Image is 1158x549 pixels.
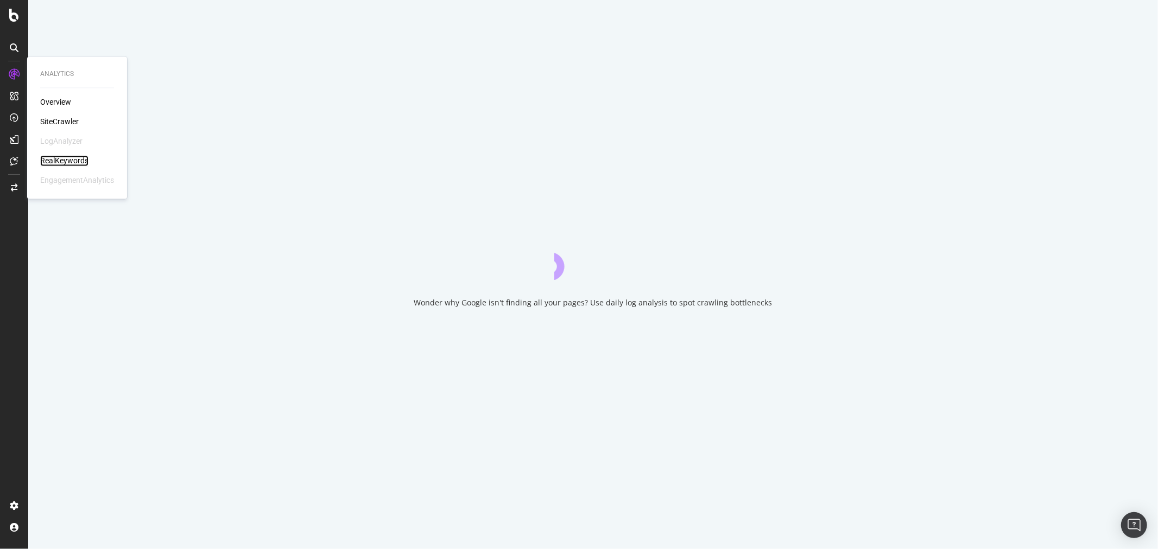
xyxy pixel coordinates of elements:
div: Wonder why Google isn't finding all your pages? Use daily log analysis to spot crawling bottlenecks [414,297,773,308]
a: SiteCrawler [40,117,79,127]
a: Overview [40,97,71,108]
div: Analytics [40,69,114,79]
div: animation [554,241,632,280]
div: EngagementAnalytics [40,175,114,186]
div: Open Intercom Messenger [1121,512,1147,538]
div: LogAnalyzer [40,136,83,147]
a: RealKeywords [40,156,88,167]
